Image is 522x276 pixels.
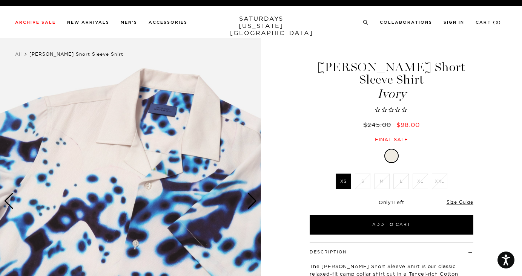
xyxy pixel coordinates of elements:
[444,20,464,24] a: Sign In
[309,106,474,114] span: Rated 0.0 out of 5 stars 0 reviews
[396,121,420,128] span: $98.00
[309,61,474,100] h1: [PERSON_NAME] Short Sleeve Shirt
[310,199,473,206] div: Only Left
[247,193,257,209] div: Next slide
[121,20,137,24] a: Men's
[380,20,432,24] a: Collaborations
[310,250,347,254] button: Description
[29,51,123,57] span: [PERSON_NAME] Short Sleeve Shirt
[363,121,394,128] del: $245.00
[391,199,393,205] span: 1
[309,88,474,100] span: Ivory
[309,136,474,143] div: Final sale
[447,199,473,205] a: Size Guide
[15,51,22,57] a: All
[67,20,109,24] a: New Arrivals
[230,15,292,37] a: SATURDAYS[US_STATE][GEOGRAPHIC_DATA]
[15,20,56,24] a: Archive Sale
[149,20,187,24] a: Accessories
[496,21,499,24] small: 0
[310,215,473,235] button: Add to Cart
[4,193,14,209] div: Previous slide
[476,20,501,24] a: Cart (0)
[336,174,351,189] label: XS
